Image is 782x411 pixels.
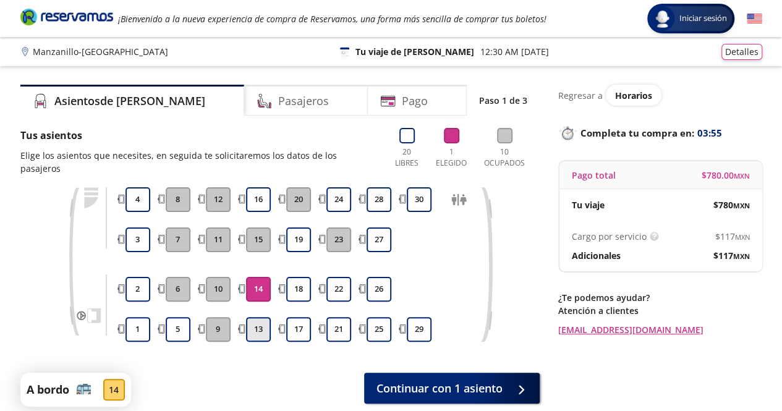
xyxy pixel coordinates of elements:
button: Detalles [721,44,762,60]
h4: Pasajeros [278,93,329,109]
a: Brand Logo [20,7,113,30]
button: 16 [246,187,271,212]
button: 20 [286,187,311,212]
button: 1 [125,317,150,342]
button: 22 [326,277,351,302]
p: Elige los asientos que necesites, en seguida te solicitaremos los datos de los pasajeros [20,149,378,175]
button: 18 [286,277,311,302]
button: 26 [367,277,391,302]
button: 9 [206,317,231,342]
p: 1 Elegido [433,146,470,169]
span: $ 780.00 [702,169,750,182]
button: 21 [326,317,351,342]
button: 17 [286,317,311,342]
small: MXN [734,171,750,180]
p: 20 Libres [390,146,424,169]
small: MXN [733,252,750,261]
button: 8 [166,187,190,212]
p: Completa tu compra en : [558,124,762,142]
p: 12:30 AM [DATE] [480,45,549,58]
p: Tu viaje de [PERSON_NAME] [355,45,474,58]
button: 13 [246,317,271,342]
div: Regresar a ver horarios [558,85,762,106]
a: [EMAIL_ADDRESS][DOMAIN_NAME] [558,323,762,336]
p: Adicionales [572,249,621,262]
button: 27 [367,227,391,252]
button: 15 [246,227,271,252]
p: ¿Te podemos ayudar? [558,291,762,304]
iframe: Messagebird Livechat Widget [710,339,770,399]
button: 2 [125,277,150,302]
p: Manzanillo - [GEOGRAPHIC_DATA] [33,45,168,58]
p: Tus asientos [20,128,378,143]
button: 11 [206,227,231,252]
p: Tu viaje [572,198,605,211]
em: ¡Bienvenido a la nueva experiencia de compra de Reservamos, una forma más sencilla de comprar tus... [118,13,546,25]
button: 25 [367,317,391,342]
button: 14 [246,277,271,302]
div: 14 [103,379,125,400]
p: Cargo por servicio [572,230,647,243]
button: 28 [367,187,391,212]
small: MXN [735,232,750,242]
button: 4 [125,187,150,212]
button: 6 [166,277,190,302]
button: 10 [206,277,231,302]
span: $ 117 [715,230,750,243]
button: 5 [166,317,190,342]
h4: Asientos de [PERSON_NAME] [54,93,205,109]
button: 29 [407,317,431,342]
p: Paso 1 de 3 [479,94,527,107]
button: 24 [326,187,351,212]
button: 12 [206,187,231,212]
button: 30 [407,187,431,212]
button: English [747,11,762,27]
span: Continuar con 1 asiento [376,380,503,397]
button: 7 [166,227,190,252]
p: Atención a clientes [558,304,762,317]
p: 10 Ocupados [479,146,530,169]
button: 19 [286,227,311,252]
p: Regresar a [558,89,603,102]
button: Continuar con 1 asiento [364,373,540,404]
span: Horarios [615,90,652,101]
span: $ 117 [713,249,750,262]
p: Pago total [572,169,616,182]
span: $ 780 [713,198,750,211]
i: Brand Logo [20,7,113,26]
small: MXN [733,201,750,210]
span: Iniciar sesión [674,12,732,25]
button: 23 [326,227,351,252]
h4: Pago [402,93,428,109]
p: A bordo [27,381,69,398]
span: 03:55 [697,126,722,140]
button: 3 [125,227,150,252]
